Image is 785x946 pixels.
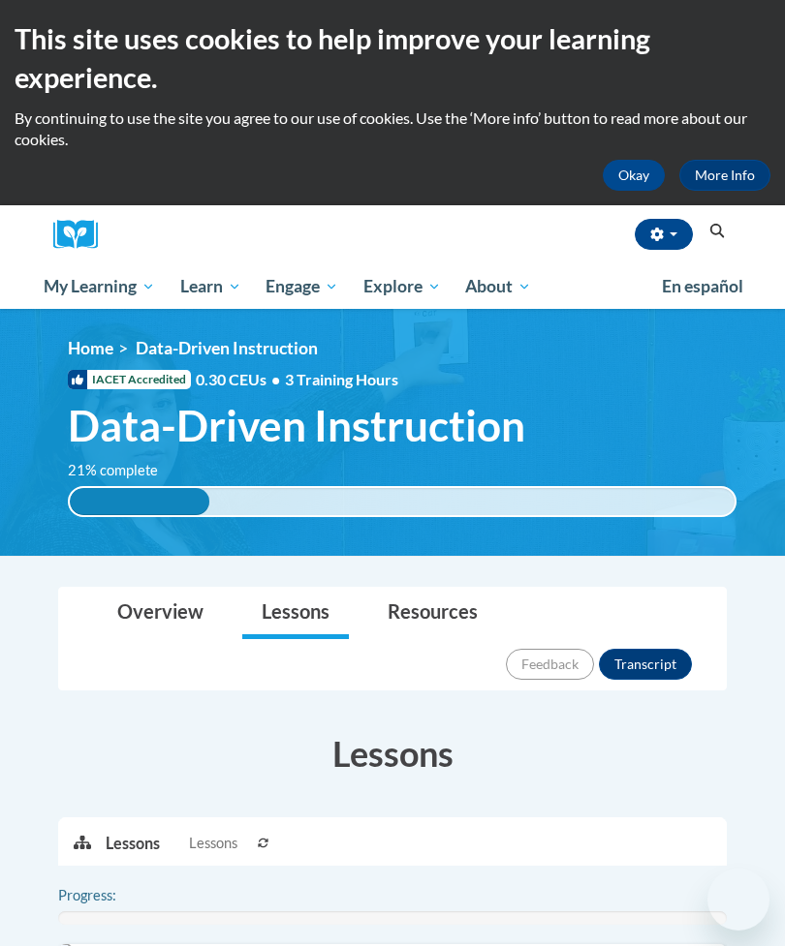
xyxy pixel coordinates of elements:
h2: This site uses cookies to help improve your learning experience. [15,19,770,98]
a: Resources [368,588,497,639]
button: Search [703,220,732,243]
a: Learn [168,264,254,309]
h3: Lessons [58,729,727,778]
p: By continuing to use the site you agree to our use of cookies. Use the ‘More info’ button to read... [15,107,770,150]
div: 21% complete [70,488,209,515]
label: 21% complete [68,460,179,481]
span: Explore [363,275,441,298]
span: Engage [266,275,338,298]
span: Learn [180,275,241,298]
a: Engage [253,264,351,309]
span: Data-Driven Instruction [136,338,318,358]
span: About [465,275,531,298]
button: Account Settings [635,219,693,250]
a: Cox Campus [53,220,111,250]
iframe: Button to launch messaging window [707,869,769,931]
span: My Learning [44,275,155,298]
span: • [271,370,280,388]
p: Lessons [106,833,160,854]
button: Transcript [599,649,692,680]
a: Overview [98,588,223,639]
span: Lessons [189,833,237,854]
a: Explore [351,264,454,309]
label: Progress: [58,885,170,906]
a: My Learning [31,264,168,309]
div: Main menu [29,264,756,309]
img: Logo brand [53,220,111,250]
button: Okay [603,160,665,191]
span: 0.30 CEUs [196,369,285,390]
a: About [454,264,545,309]
span: 3 Training Hours [285,370,398,388]
span: En español [662,276,743,296]
a: En español [649,266,756,307]
a: More Info [679,160,770,191]
button: Feedback [506,649,594,680]
span: Data-Driven Instruction [68,400,525,451]
span: IACET Accredited [68,370,191,389]
a: Lessons [242,588,349,639]
a: Home [68,338,113,358]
